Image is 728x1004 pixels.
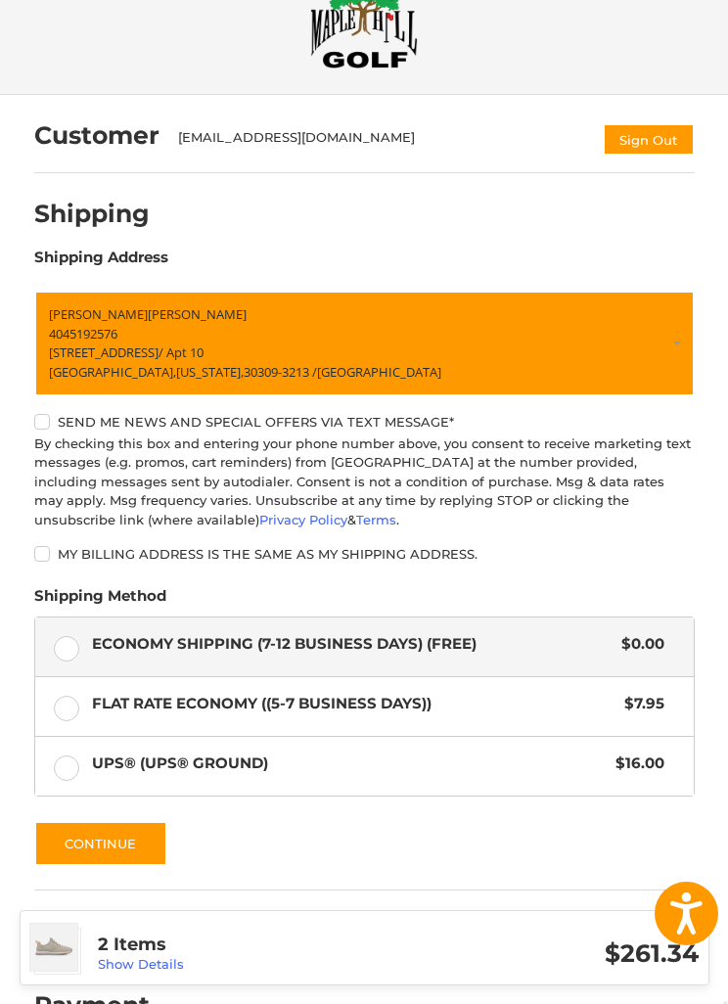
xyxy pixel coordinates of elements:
span: $0.00 [613,633,665,656]
span: Flat Rate Economy ((5-7 Business Days)) [92,693,615,715]
span: [PERSON_NAME] [148,305,247,323]
a: Privacy Policy [259,512,347,527]
h3: $261.34 [398,938,699,969]
a: Enter or select a different address [34,291,695,396]
span: [PERSON_NAME] [49,305,148,323]
span: / Apt 10 [159,343,204,361]
img: True Linkswear Men's All Day Ripstop Golf Shoes [30,924,77,971]
div: By checking this box and entering your phone number above, you consent to receive marketing text ... [34,434,695,530]
span: [US_STATE], [176,363,244,381]
label: Send me news and special offers via text message* [34,414,695,430]
span: UPS® (UPS® Ground) [92,753,607,775]
span: $16.00 [607,753,665,775]
h2: Customer [34,120,159,151]
div: [EMAIL_ADDRESS][DOMAIN_NAME] [178,128,583,156]
a: Show Details [98,956,184,972]
button: Sign Out [603,123,695,156]
span: [GEOGRAPHIC_DATA], [49,363,176,381]
h2: Shipping [34,199,150,229]
legend: Shipping Address [34,247,168,278]
span: 4045192576 [49,325,117,342]
h3: 2 Items [98,934,398,956]
span: [GEOGRAPHIC_DATA] [317,363,441,381]
span: Economy Shipping (7-12 Business Days) (Free) [92,633,613,656]
span: [STREET_ADDRESS] [49,343,159,361]
a: Terms [356,512,396,527]
button: Continue [34,821,167,866]
label: My billing address is the same as my shipping address. [34,546,695,562]
span: 30309-3213 / [244,363,317,381]
span: $7.95 [615,693,665,715]
legend: Shipping Method [34,585,166,616]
